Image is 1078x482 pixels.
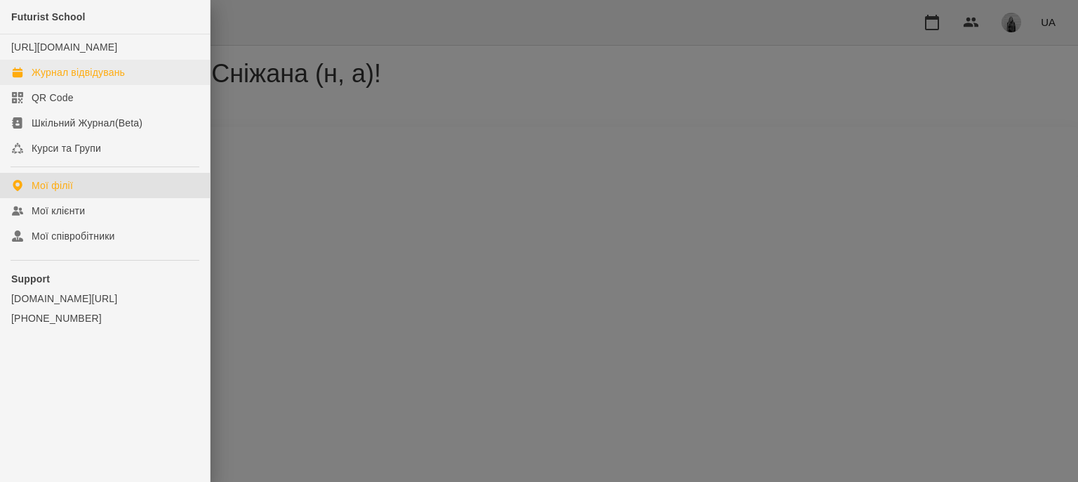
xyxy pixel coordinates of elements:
div: Курси та Групи [32,141,101,155]
div: Журнал відвідувань [32,65,125,79]
div: Мої філії [32,178,73,193]
div: Шкільний Журнал(Beta) [32,116,142,130]
a: [PHONE_NUMBER] [11,311,199,325]
div: Мої клієнти [32,204,85,218]
a: [URL][DOMAIN_NAME] [11,41,117,53]
div: Мої співробітники [32,229,115,243]
span: Futurist School [11,11,86,22]
p: Support [11,272,199,286]
div: QR Code [32,91,74,105]
a: [DOMAIN_NAME][URL] [11,292,199,306]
